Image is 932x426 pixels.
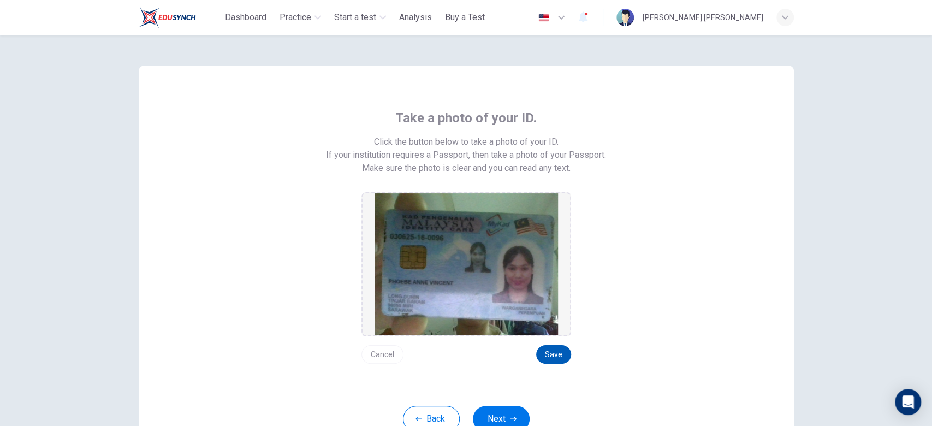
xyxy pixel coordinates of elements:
[139,7,196,28] img: ELTC logo
[441,8,489,27] button: Buy a Test
[895,389,921,415] div: Open Intercom Messenger
[334,11,376,24] span: Start a test
[221,8,271,27] button: Dashboard
[139,7,221,28] a: ELTC logo
[399,11,432,24] span: Analysis
[330,8,390,27] button: Start a test
[275,8,325,27] button: Practice
[616,9,634,26] img: Profile picture
[395,8,436,27] button: Analysis
[537,14,550,22] img: en
[225,11,266,24] span: Dashboard
[280,11,311,24] span: Practice
[445,11,485,24] span: Buy a Test
[643,11,763,24] div: [PERSON_NAME] [PERSON_NAME]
